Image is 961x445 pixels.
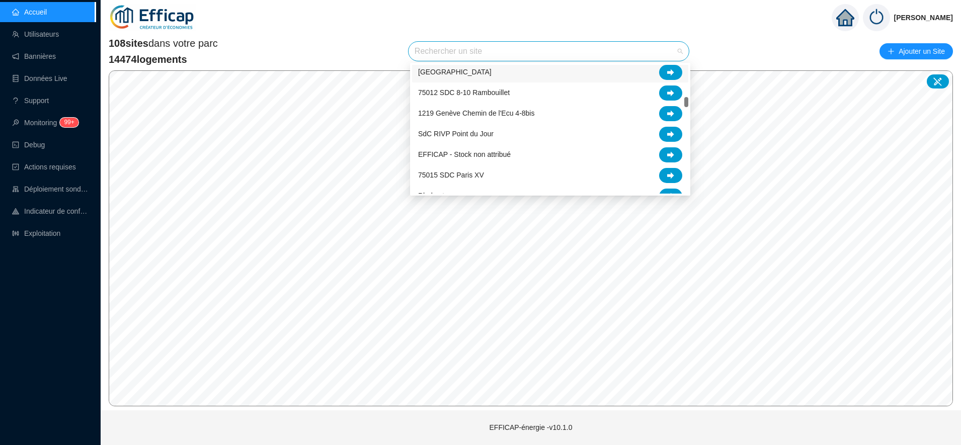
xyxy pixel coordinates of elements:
[899,44,945,58] span: Ajouter un Site
[412,62,688,82] div: 78150 Les Epinettes
[412,144,688,165] div: EFFICAP - Stock non attribué
[863,4,890,31] img: power
[490,423,573,431] span: EFFICAP-énergie - v10.1.0
[418,191,444,201] span: Rhobust
[412,103,688,124] div: 1219 Genève Chemin de l'Ecu 4-8bis
[418,67,492,77] span: [GEOGRAPHIC_DATA]
[24,163,76,171] span: Actions requises
[12,30,59,38] a: teamUtilisateurs
[109,36,218,50] span: dans votre parc
[109,52,218,66] span: 14474 logements
[894,2,953,34] span: [PERSON_NAME]
[12,119,75,127] a: monitorMonitoring99+
[418,129,494,139] span: SdC RIVP Point du Jour
[418,87,510,98] span: 75012 SDC 8-10 Rambouillet
[836,9,854,27] span: home
[12,207,89,215] a: heat-mapIndicateur de confort
[418,170,484,181] span: 75015 SDC Paris XV
[412,124,688,144] div: SdC RIVP Point du Jour
[12,74,67,82] a: databaseDonnées Live
[412,186,688,206] div: Rhobust
[12,185,89,193] a: clusterDéploiement sondes
[12,163,19,170] span: check-square
[12,8,47,16] a: homeAccueil
[12,52,56,60] a: notificationBannières
[12,141,45,149] a: codeDebug
[109,71,952,406] canvas: Map
[879,43,953,59] button: Ajouter un Site
[412,165,688,186] div: 75015 SDC Paris XV
[109,38,148,49] span: 108 sites
[888,48,895,55] span: plus
[12,229,60,237] a: slidersExploitation
[418,149,511,160] span: EFFICAP - Stock non attribué
[12,97,49,105] a: questionSupport
[418,108,534,119] span: 1219 Genève Chemin de l'Ecu 4-8bis
[412,82,688,103] div: 75012 SDC 8-10 Rambouillet
[60,118,78,127] sup: 147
